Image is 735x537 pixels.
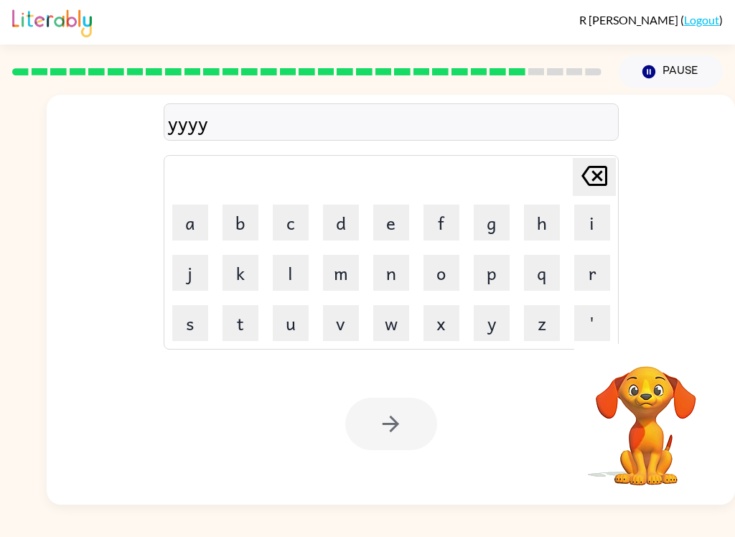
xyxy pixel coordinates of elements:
[223,205,258,241] button: b
[223,255,258,291] button: k
[619,55,723,88] button: Pause
[172,305,208,341] button: s
[524,305,560,341] button: z
[474,305,510,341] button: y
[423,305,459,341] button: x
[323,255,359,291] button: m
[273,205,309,241] button: c
[524,205,560,241] button: h
[579,13,680,27] span: R [PERSON_NAME]
[168,108,614,138] div: yyyy
[684,13,719,27] a: Logout
[574,205,610,241] button: i
[273,255,309,291] button: l
[12,6,92,37] img: Literably
[574,255,610,291] button: r
[524,255,560,291] button: q
[579,13,723,27] div: ( )
[323,205,359,241] button: d
[474,255,510,291] button: p
[373,255,409,291] button: n
[574,305,610,341] button: '
[474,205,510,241] button: g
[574,344,718,487] video: Your browser must support playing .mp4 files to use Literably. Please try using another browser.
[423,255,459,291] button: o
[223,305,258,341] button: t
[323,305,359,341] button: v
[373,305,409,341] button: w
[373,205,409,241] button: e
[273,305,309,341] button: u
[423,205,459,241] button: f
[172,255,208,291] button: j
[172,205,208,241] button: a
